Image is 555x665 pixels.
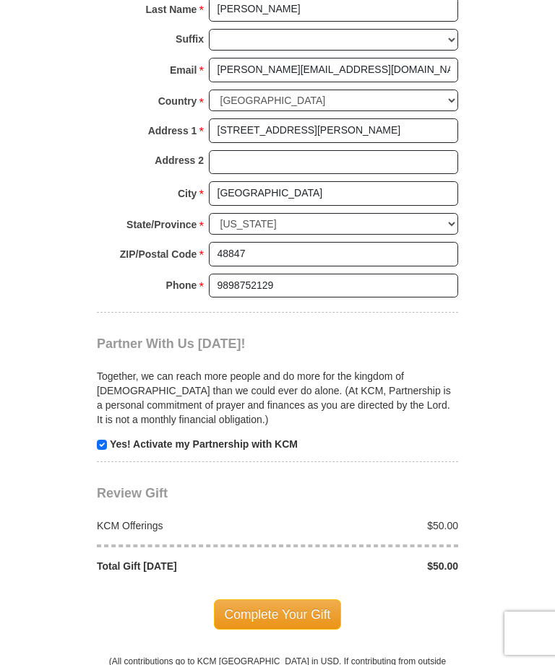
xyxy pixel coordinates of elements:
p: Together, we can reach more people and do more for the kingdom of [DEMOGRAPHIC_DATA] than we coul... [97,369,458,427]
strong: ZIP/Postal Code [120,244,197,264]
div: Total Gift [DATE] [90,559,278,573]
strong: City [178,183,197,204]
strong: Yes! Activate my Partnership with KCM [110,438,298,450]
strong: Address 1 [148,121,197,141]
strong: Suffix [176,29,204,49]
div: $50.00 [277,559,466,573]
strong: Address 2 [155,150,204,170]
strong: Country [158,91,197,111]
span: Complete Your Gift [214,599,342,630]
span: Review Gift [97,486,168,500]
strong: Email [170,60,197,80]
div: KCM Offerings [90,518,278,533]
div: $50.00 [277,518,466,533]
strong: State/Province [126,214,197,235]
strong: Phone [166,275,197,295]
span: Partner With Us [DATE]! [97,336,246,351]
